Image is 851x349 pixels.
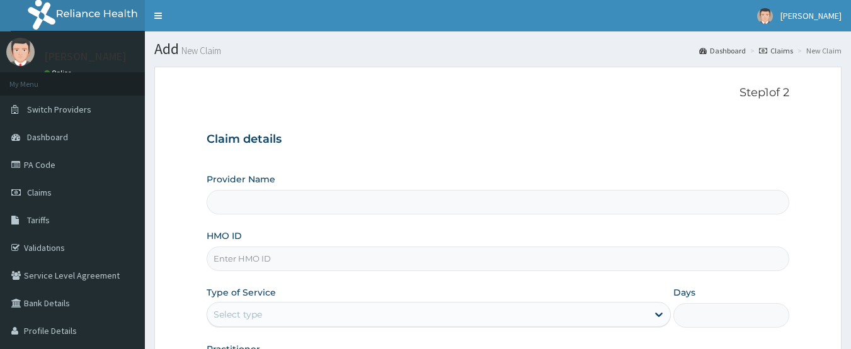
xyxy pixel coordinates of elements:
[207,286,276,299] label: Type of Service
[207,133,790,147] h3: Claim details
[6,38,35,66] img: User Image
[214,308,262,321] div: Select type
[780,10,842,21] span: [PERSON_NAME]
[27,187,52,198] span: Claims
[179,46,221,55] small: New Claim
[757,8,773,24] img: User Image
[154,41,842,57] h1: Add
[759,45,793,56] a: Claims
[207,86,790,100] p: Step 1 of 2
[44,51,127,62] p: [PERSON_NAME]
[207,173,275,186] label: Provider Name
[44,69,74,77] a: Online
[27,131,68,143] span: Dashboard
[27,104,91,115] span: Switch Providers
[207,230,242,242] label: HMO ID
[27,214,50,226] span: Tariffs
[207,247,790,271] input: Enter HMO ID
[673,286,695,299] label: Days
[699,45,746,56] a: Dashboard
[794,45,842,56] li: New Claim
